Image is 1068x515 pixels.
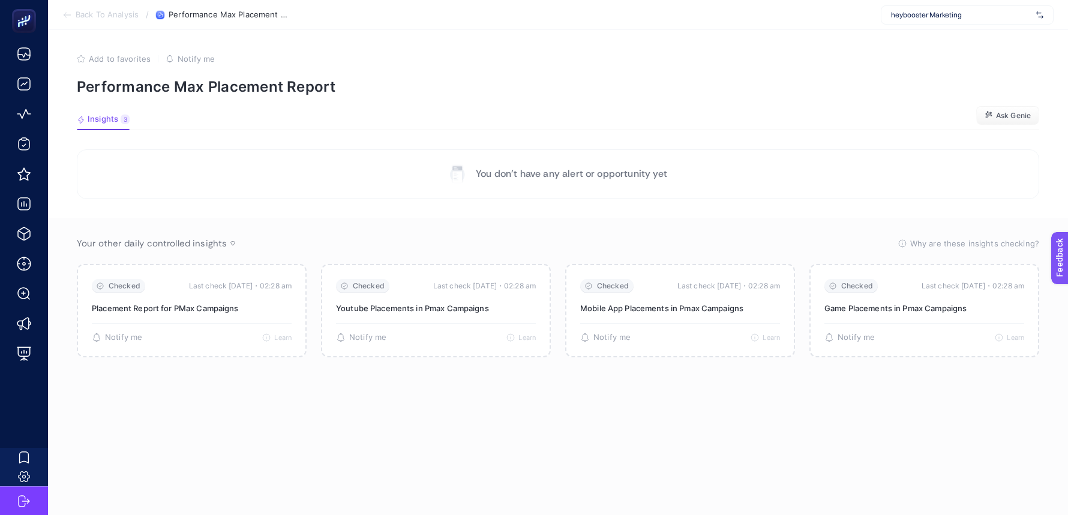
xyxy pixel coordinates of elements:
[996,111,1031,121] span: Ask Genie
[89,54,151,64] span: Add to favorites
[824,303,1024,314] p: Game Placements in Pmax Campaigns
[77,54,151,64] button: Add to favorites
[763,333,780,342] span: Learn
[1036,9,1043,21] img: svg%3e
[166,54,215,64] button: Notify me
[146,10,149,19] span: /
[922,280,1024,292] time: Last check [DATE]・02:28 am
[76,10,139,20] span: Back To Analysis
[121,115,130,124] div: 3
[506,333,536,342] button: Learn
[476,167,667,181] p: You don’t have any alert or opportunity yet
[580,303,780,314] p: Mobile App Placements in Pmax Campaigns
[593,333,631,342] span: Notify me
[105,333,142,342] span: Notify me
[349,333,386,342] span: Notify me
[178,54,215,64] span: Notify me
[841,282,873,291] span: Checked
[910,237,1039,249] span: Why are these insights checking?
[518,333,536,342] span: Learn
[751,333,780,342] button: Learn
[262,333,292,342] button: Learn
[189,280,292,292] time: Last check [DATE]・02:28 am
[77,237,227,249] span: Your other daily controlled insights
[976,106,1039,125] button: Ask Genie
[433,280,536,292] time: Last check [DATE]・02:28 am
[838,333,875,342] span: Notify me
[1007,333,1024,342] span: Learn
[677,280,780,292] time: Last check [DATE]・02:28 am
[77,78,1039,95] p: Performance Max Placement Report
[995,333,1024,342] button: Learn
[92,333,142,342] button: Notify me
[891,10,1031,20] span: heybooster Marketing
[88,115,118,124] span: Insights
[580,333,631,342] button: Notify me
[274,333,292,342] span: Learn
[353,282,385,291] span: Checked
[109,282,140,291] span: Checked
[169,10,289,20] span: Performance Max Placement Report
[336,303,536,314] p: Youtube Placements in Pmax Campaigns
[92,303,292,314] p: Placement Report for PMax Campaigns
[7,4,46,13] span: Feedback
[824,333,875,342] button: Notify me
[77,264,1039,357] section: Passive Insight Packages
[597,282,629,291] span: Checked
[336,333,386,342] button: Notify me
